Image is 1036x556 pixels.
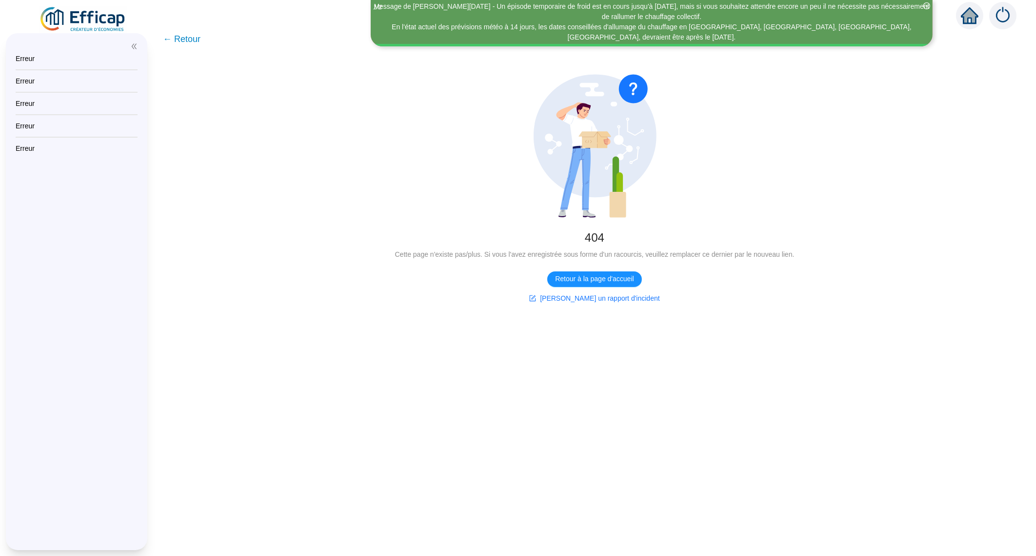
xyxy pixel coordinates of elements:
[547,271,641,287] button: Retour à la page d'accueil
[16,54,138,63] div: Erreur
[529,295,536,302] span: form
[373,3,382,11] i: 1 / 2
[169,230,1020,246] div: 404
[39,6,127,33] img: efficap energie logo
[372,1,931,22] div: Message de [PERSON_NAME][DATE] - Un épisode temporaire de froid est en cours jusqu'à [DATE], mais...
[169,249,1020,260] div: Cette page n'existe pas/plus. Si vous l'avez enregistrée sous forme d'un racourcis, veuillez remp...
[16,121,138,131] div: Erreur
[163,32,200,46] span: ← Retour
[555,274,634,284] span: Retour à la page d'accueil
[372,22,931,42] div: En l'état actuel des prévisions météo à 14 jours, les dates conseillées d'allumage du chauffage e...
[989,2,1016,29] img: alerts
[16,99,138,108] div: Erreur
[961,7,978,24] span: home
[521,291,667,307] button: [PERSON_NAME] un rapport d'incident
[540,293,659,304] span: [PERSON_NAME] un rapport d'incident
[131,43,138,50] span: double-left
[16,144,138,153] div: Erreur
[923,2,930,9] span: close-circle
[16,76,138,86] div: Erreur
